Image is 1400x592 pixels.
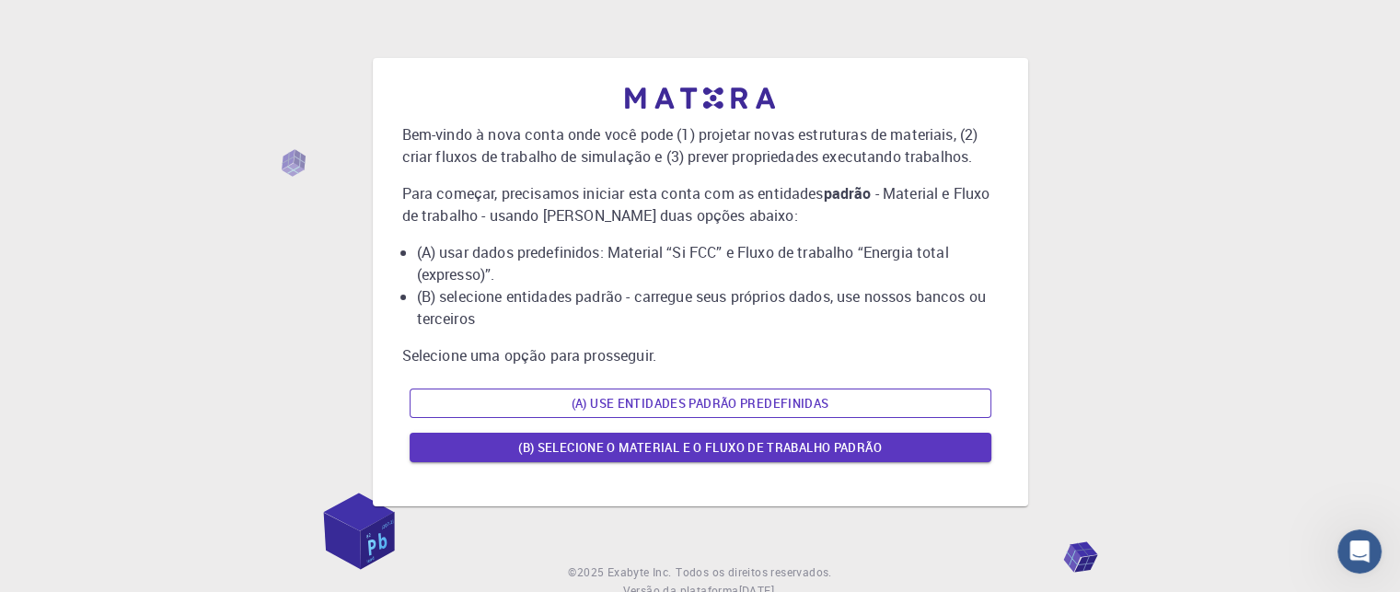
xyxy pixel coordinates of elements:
font: Selecione uma opção para prosseguir. [402,345,656,366]
font: 2025 [577,564,605,579]
font: Todos os direitos reservados. [676,564,832,579]
font: Exabyte Inc. [607,564,672,579]
font: (B) selecione entidades padrão - carregue seus próprios dados, use nossos bancos ou terceiros [417,286,986,329]
button: (B) Selecione o material e o fluxo de trabalho padrão [410,433,991,462]
font: Para começar, precisamos iniciar esta conta com as entidades [402,183,824,203]
font: - Material e Fluxo de trabalho - usando [PERSON_NAME] duas opções abaixo: [402,183,990,226]
font: (A) usar dados predefinidos: Material “Si FCC” e Fluxo de trabalho “Energia total (expresso)”. [417,242,949,284]
font: © [568,564,576,579]
font: (A) Use entidades padrão predefinidas [572,395,829,412]
img: logotipo [625,87,776,109]
font: Bem-vindo à nova conta onde você pode (1) projetar novas estruturas de materiais, (2) criar fluxo... [402,124,978,167]
font: padrão [824,183,872,203]
iframe: Chat ao vivo do Intercom [1337,529,1382,574]
button: (A) Use entidades padrão predefinidas [410,389,991,418]
a: Exabyte Inc. [607,563,672,582]
span: Suporte [37,13,102,29]
font: (B) Selecione o material e o fluxo de trabalho padrão [518,439,882,456]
